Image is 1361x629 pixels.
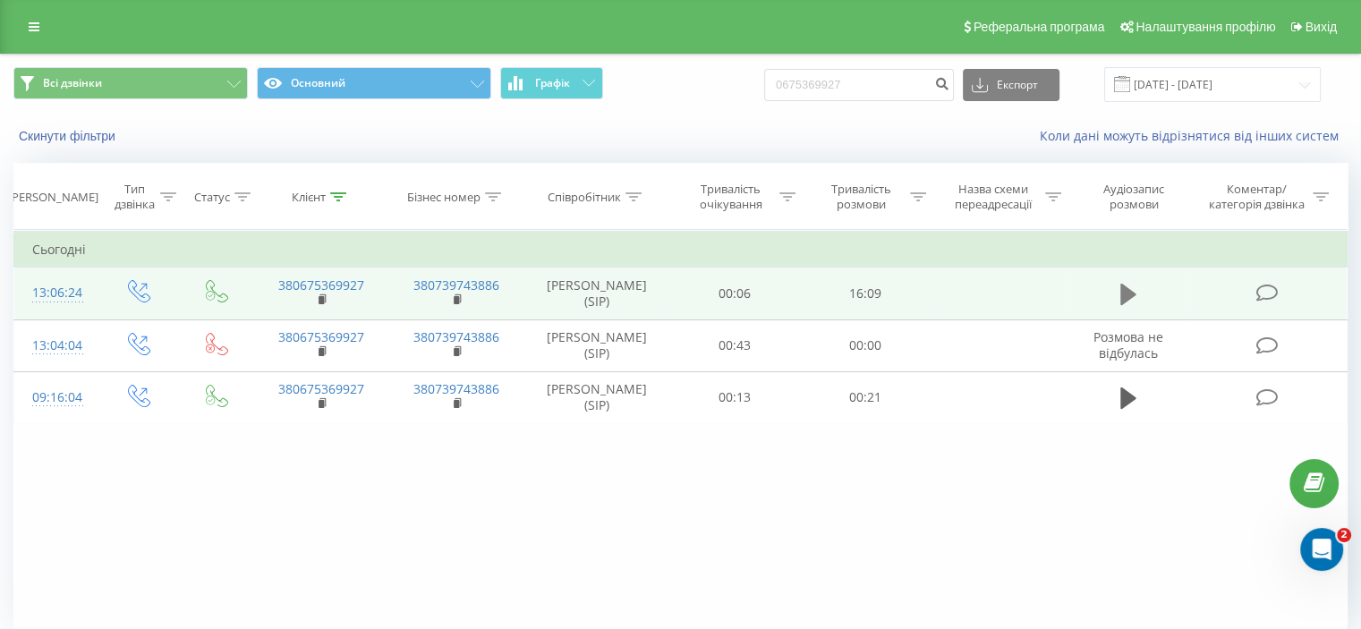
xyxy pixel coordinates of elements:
[278,328,364,345] a: 380675369927
[1093,328,1163,361] span: Розмова не відбулась
[548,190,621,205] div: Співробітник
[32,328,80,363] div: 13:04:04
[974,20,1105,34] span: Реферальна програма
[1204,182,1308,212] div: Коментар/категорія дзвінка
[1082,182,1187,212] div: Аудіозапис розмови
[8,190,98,205] div: [PERSON_NAME]
[32,276,80,310] div: 13:06:24
[947,182,1041,212] div: Назва схеми переадресації
[43,76,102,90] span: Всі дзвінки
[800,319,930,371] td: 00:00
[764,69,954,101] input: Пошук за номером
[670,371,800,423] td: 00:13
[670,268,800,319] td: 00:06
[413,276,499,293] a: 380739743886
[14,232,1348,268] td: Сьогодні
[13,128,124,144] button: Скинути фільтри
[686,182,776,212] div: Тривалість очікування
[278,276,364,293] a: 380675369927
[13,67,248,99] button: Всі дзвінки
[413,328,499,345] a: 380739743886
[800,371,930,423] td: 00:21
[1300,528,1343,571] iframe: Intercom live chat
[535,77,570,89] span: Графік
[413,380,499,397] a: 380739743886
[292,190,326,205] div: Клієнт
[1337,528,1351,542] span: 2
[670,319,800,371] td: 00:43
[194,190,230,205] div: Статус
[524,371,670,423] td: [PERSON_NAME] (SIP)
[963,69,1059,101] button: Експорт
[800,268,930,319] td: 16:09
[816,182,906,212] div: Тривалість розмови
[1306,20,1337,34] span: Вихід
[407,190,481,205] div: Бізнес номер
[113,182,155,212] div: Тип дзвінка
[32,380,80,415] div: 09:16:04
[257,67,491,99] button: Основний
[1136,20,1275,34] span: Налаштування профілю
[500,67,603,99] button: Графік
[278,380,364,397] a: 380675369927
[524,319,670,371] td: [PERSON_NAME] (SIP)
[524,268,670,319] td: [PERSON_NAME] (SIP)
[1040,127,1348,144] a: Коли дані можуть відрізнятися вiд інших систем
